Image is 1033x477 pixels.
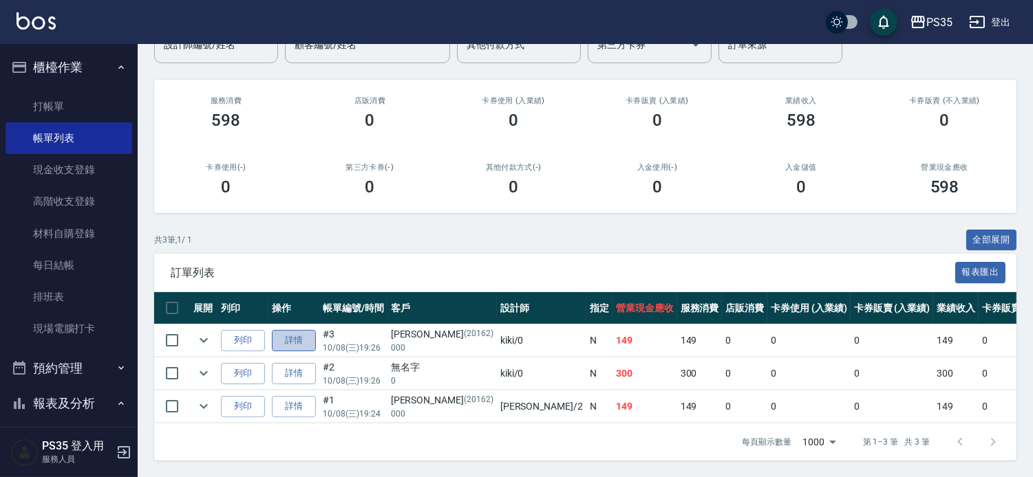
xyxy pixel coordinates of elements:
[171,163,281,172] h2: 卡券使用(-)
[319,390,387,423] td: #1
[652,111,662,130] h3: 0
[193,363,214,384] button: expand row
[391,375,493,387] p: 0
[677,390,723,423] td: 149
[677,292,723,324] th: 服務消費
[955,265,1006,278] a: 報表匯出
[742,436,791,448] p: 每頁顯示數量
[391,408,493,420] p: 000
[193,330,214,351] button: expand row
[6,386,132,421] button: 報表及分析
[11,439,39,466] img: Person
[586,390,613,423] td: N
[677,324,723,357] td: 149
[601,96,712,105] h2: 卡券販賣 (入業績)
[509,111,518,130] h3: 0
[851,324,934,357] td: 0
[272,330,316,351] a: 詳情
[154,234,192,246] p: 共 3 筆, 1 / 1
[745,163,856,172] h2: 入金儲值
[677,357,723,390] td: 300
[870,8,897,36] button: save
[319,324,387,357] td: #3
[17,12,56,30] img: Logo
[940,111,950,130] h3: 0
[319,292,387,324] th: 帳單編號/時間
[171,266,955,280] span: 訂單列表
[509,177,518,197] h3: 0
[767,357,851,390] td: 0
[464,327,493,342] p: (20162)
[767,324,851,357] td: 0
[391,342,493,354] p: 000
[652,177,662,197] h3: 0
[387,292,497,324] th: 客戶
[6,218,132,249] a: 材料自購登錄
[6,281,132,313] a: 排班表
[6,186,132,217] a: 高階收支登錄
[391,360,493,375] div: 無名字
[722,357,767,390] td: 0
[464,393,493,408] p: (20162)
[323,375,384,387] p: 10/08 (三) 19:26
[796,177,806,197] h3: 0
[6,313,132,344] a: 現場電腦打卡
[933,324,979,357] td: 149
[315,96,425,105] h2: 店販消費
[767,292,851,324] th: 卡券使用 (入業績)
[745,96,856,105] h2: 業績收入
[889,96,1000,105] h2: 卡券販賣 (不入業績)
[221,177,231,197] h3: 0
[767,390,851,423] td: 0
[193,396,214,417] button: expand row
[323,342,384,354] p: 10/08 (三) 19:26
[613,357,677,390] td: 300
[391,327,493,342] div: [PERSON_NAME]
[6,122,132,154] a: 帳單列表
[6,249,132,281] a: 每日結帳
[904,8,958,36] button: PS35
[933,292,979,324] th: 業績收入
[323,408,384,420] p: 10/08 (三) 19:24
[42,439,112,453] h5: PS35 登入用
[851,357,934,390] td: 0
[586,357,613,390] td: N
[933,357,979,390] td: 300
[955,262,1006,283] button: 報表匯出
[497,292,586,324] th: 設計師
[722,292,767,324] th: 店販消費
[586,324,613,357] td: N
[6,154,132,186] a: 現金收支登錄
[171,96,281,105] h3: 服務消費
[391,393,493,408] div: [PERSON_NAME]
[458,96,569,105] h2: 卡券使用 (入業績)
[272,363,316,384] a: 詳情
[722,390,767,423] td: 0
[221,396,265,417] button: 列印
[190,292,217,324] th: 展開
[613,390,677,423] td: 149
[613,292,677,324] th: 營業現金應收
[930,177,959,197] h3: 598
[212,111,241,130] h3: 598
[6,351,132,386] button: 預約管理
[365,177,374,197] h3: 0
[601,163,712,172] h2: 入金使用(-)
[217,292,268,324] th: 列印
[458,163,569,172] h2: 其他付款方式(-)
[926,14,952,31] div: PS35
[319,357,387,390] td: #2
[6,91,132,122] a: 打帳單
[851,390,934,423] td: 0
[221,330,265,351] button: 列印
[268,292,319,324] th: 操作
[685,34,707,56] button: Open
[315,163,425,172] h2: 第三方卡券(-)
[613,324,677,357] td: 149
[797,423,841,461] div: 1000
[497,324,586,357] td: kiki /0
[365,111,374,130] h3: 0
[6,427,132,458] a: 報表目錄
[889,163,1000,172] h2: 營業現金應收
[497,390,586,423] td: [PERSON_NAME] /2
